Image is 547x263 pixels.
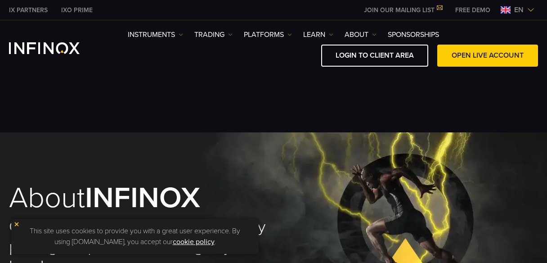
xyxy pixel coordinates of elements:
a: INFINOX MENU [448,5,497,15]
img: yellow close icon [13,221,20,227]
strong: INFINOX [85,180,200,216]
a: TRADING [194,29,233,40]
a: INFINOX [54,5,99,15]
a: Instruments [128,29,183,40]
a: INFINOX [2,5,54,15]
a: SPONSORSHIPS [388,29,439,40]
a: JOIN OUR MAILING LIST [357,6,448,14]
span: en [511,5,527,15]
a: ABOUT [345,29,377,40]
h1: About [9,183,273,213]
a: LOGIN TO CLIENT AREA [321,45,428,67]
a: cookie policy [173,237,215,246]
a: PLATFORMS [244,29,292,40]
a: INFINOX Logo [9,42,101,54]
a: Learn [303,29,333,40]
p: This site uses cookies to provide you with a great user experience. By using [DOMAIN_NAME], you a... [16,223,254,249]
a: OPEN LIVE ACCOUNT [437,45,538,67]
